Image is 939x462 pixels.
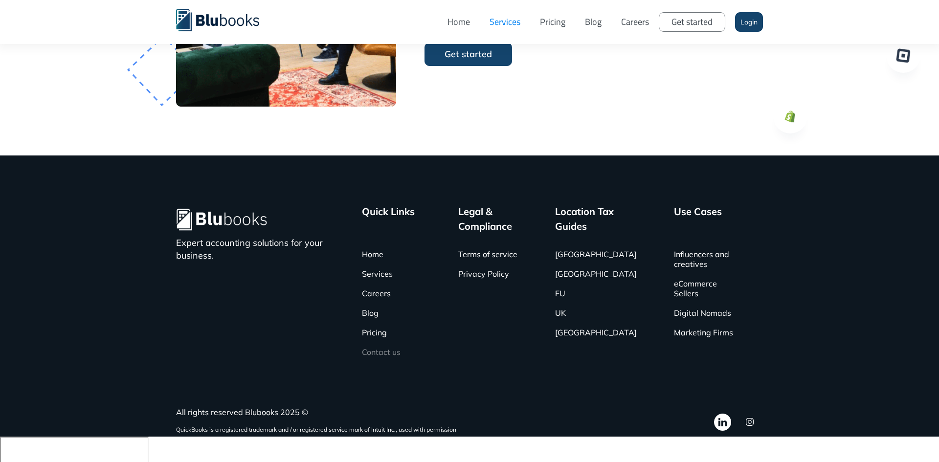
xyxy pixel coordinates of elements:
[458,244,517,264] a: Terms of service
[555,303,566,323] a: UK
[362,284,391,303] a: Careers
[575,7,611,37] a: Blog
[674,204,722,234] div: Use Cases ‍
[438,7,480,37] a: Home
[555,323,637,342] a: [GEOGRAPHIC_DATA]
[362,244,383,264] a: Home
[362,342,401,362] a: Contact us
[176,237,335,262] p: Expert accounting solutions for your business.
[176,7,274,31] a: home
[611,7,659,37] a: Careers
[659,12,725,32] a: Get started
[362,264,393,284] a: Services
[176,407,456,417] div: All rights reserved Blubooks 2025 ©
[458,264,509,284] a: Privacy Policy
[674,244,734,274] a: Influencers and creatives
[674,303,731,323] a: Digital Nomads
[555,284,565,303] a: EU
[362,323,387,342] a: Pricing
[674,274,734,303] a: eCommerce Sellers
[555,204,647,234] div: Location Tax Guides
[176,426,456,433] sup: QuickBooks is a registered trademark and / or registered service mark of Intuit Inc., used with p...
[458,204,528,234] div: Legal & Compliance
[425,43,512,66] a: Get started
[555,244,637,264] a: [GEOGRAPHIC_DATA]
[362,303,379,323] a: Blog
[555,264,637,284] a: [GEOGRAPHIC_DATA]
[480,7,530,37] a: Services
[362,204,415,234] div: Quick Links ‍
[735,12,763,32] a: Login
[530,7,575,37] a: Pricing
[674,323,733,342] a: Marketing Firms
